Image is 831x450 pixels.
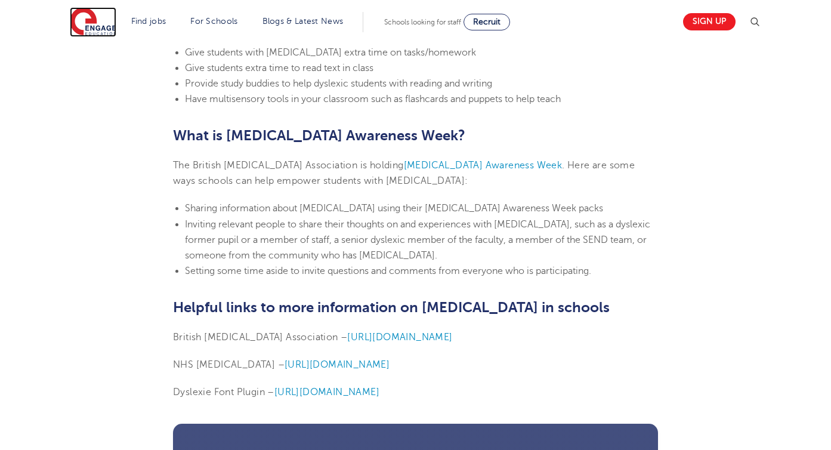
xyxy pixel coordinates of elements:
[262,17,344,26] a: Blogs & Latest News
[173,160,635,186] span: . Here are some ways schools can help empower students with [MEDICAL_DATA]:
[131,17,166,26] a: Find jobs
[173,127,465,144] b: What is [MEDICAL_DATA] Awareness Week?
[274,387,379,397] a: [URL][DOMAIN_NAME]
[173,332,347,343] span: British [MEDICAL_DATA] Association –
[190,17,237,26] a: For Schools
[185,78,492,89] span: Provide study buddies to help dyslexic students with reading and writing
[173,359,285,370] span: NHS [MEDICAL_DATA] –
[185,266,591,276] span: Setting some time aside to invite questions and comments from everyone who is participating.
[173,387,274,397] span: Dyslexie Font Plugin –
[384,18,461,26] span: Schools looking for staff
[464,14,510,30] a: Recruit
[173,299,610,316] b: Helpful links to more information on [MEDICAL_DATA] in schools
[173,160,404,171] span: The British [MEDICAL_DATA] Association is holding
[70,7,116,37] img: Engage Education
[185,47,476,58] span: Give students with [MEDICAL_DATA] extra time on tasks/homework
[347,332,452,343] a: [URL][DOMAIN_NAME]
[473,17,501,26] span: Recruit
[683,13,736,30] a: Sign up
[185,203,603,214] span: Sharing information about [MEDICAL_DATA] using their [MEDICAL_DATA] Awareness Week packs
[185,94,561,104] span: Have multisensory tools in your classroom such as flashcards and puppets to help teach
[185,219,650,261] span: Inviting relevant people to share their thoughts on and experiences with [MEDICAL_DATA], such as ...
[285,359,390,370] a: [URL][DOMAIN_NAME]
[185,63,373,73] span: Give students extra time to read text in class
[404,160,563,171] a: [MEDICAL_DATA] Awareness Week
